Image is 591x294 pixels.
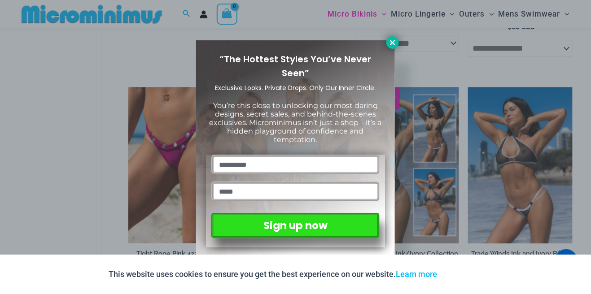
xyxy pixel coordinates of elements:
button: Accept [444,264,482,285]
a: Learn more [396,269,438,279]
span: Exclusive Looks. Private Drops. Only Our Inner Circle. [215,83,376,92]
span: “The Hottest Styles You’ve Never Seen” [220,53,372,79]
button: Close [386,36,399,49]
button: Sign up now [211,213,380,238]
span: You’re this close to unlocking our most daring designs, secret sales, and behind-the-scenes exclu... [210,101,382,144]
p: This website uses cookies to ensure you get the best experience on our website. [109,268,438,281]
